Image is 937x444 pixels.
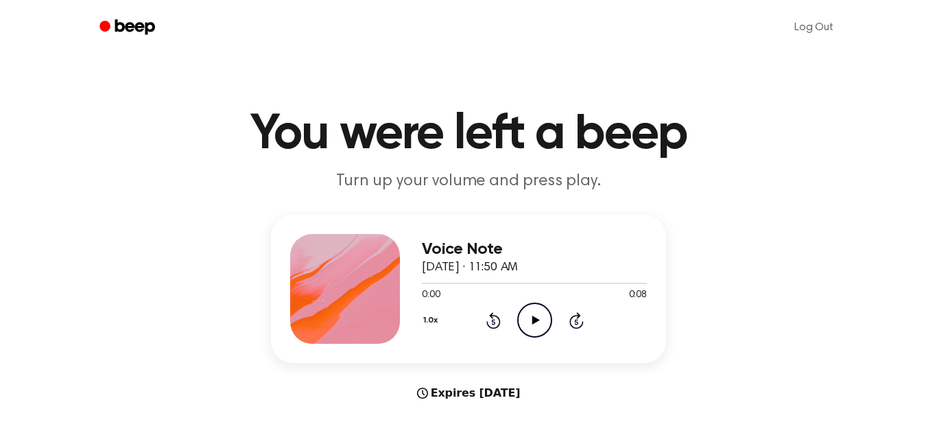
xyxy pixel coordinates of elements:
[117,110,820,159] h1: You were left a beep
[422,240,647,259] h3: Voice Note
[422,261,518,274] span: [DATE] · 11:50 AM
[422,309,442,332] button: 1.0x
[271,385,666,401] div: Expires [DATE]
[781,11,847,44] a: Log Out
[205,170,732,193] p: Turn up your volume and press play.
[422,288,440,303] span: 0:00
[90,14,167,41] a: Beep
[629,288,647,303] span: 0:08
